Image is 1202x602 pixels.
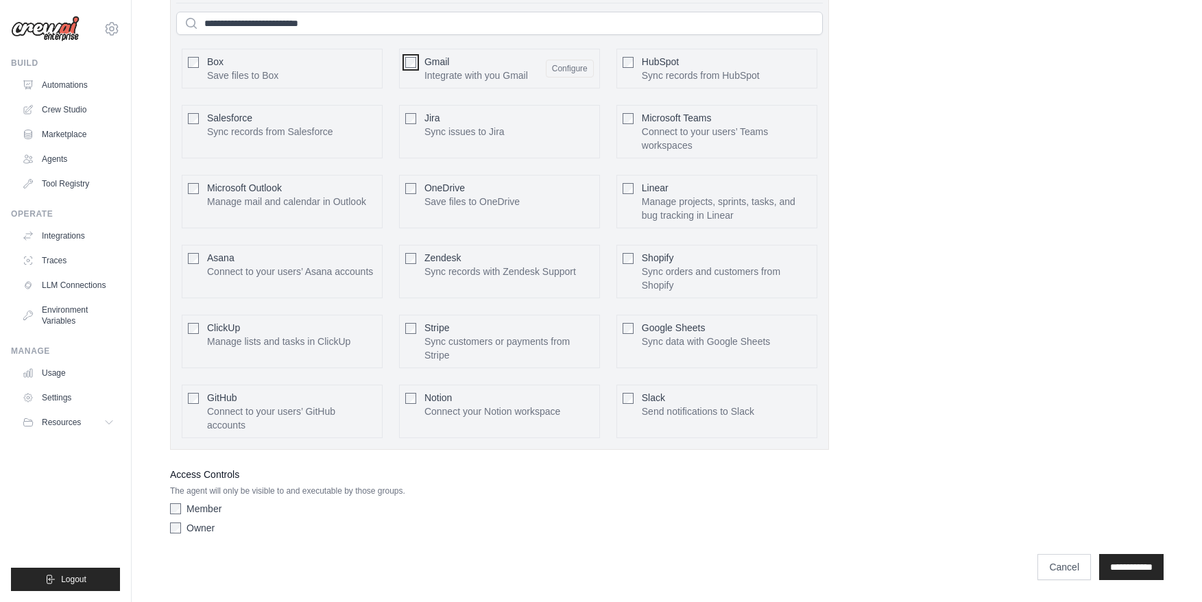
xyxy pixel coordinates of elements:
p: Integrate with you Gmail [424,69,528,82]
a: Integrations [16,225,120,247]
button: Logout [11,568,120,591]
p: Manage projects, sprints, tasks, and bug tracking in Linear [642,195,811,222]
p: Sync issues to Jira [424,125,505,139]
img: Logo [11,16,80,42]
p: Connect your Notion workspace [424,405,560,418]
p: Save files to OneDrive [424,195,520,208]
a: Automations [16,74,120,96]
p: Send notifications to Slack [642,405,754,418]
span: Box [207,56,224,67]
p: The agent will only be visible to and executable by those groups. [170,485,829,496]
span: Asana [207,252,235,263]
p: Save files to Box [207,69,278,82]
label: Access Controls [170,466,829,483]
a: Settings [16,387,120,409]
span: Salesforce [207,112,252,123]
div: Build [11,58,120,69]
span: Linear [642,182,669,193]
a: Agents [16,148,120,170]
span: HubSpot [642,56,679,67]
span: Google Sheets [642,322,706,333]
div: Manage [11,346,120,357]
span: Microsoft Teams [642,112,712,123]
span: Gmail [424,56,450,67]
p: Sync records from Salesforce [207,125,333,139]
p: Connect to your users’ Teams workspaces [642,125,811,152]
p: Manage lists and tasks in ClickUp [207,335,350,348]
p: Connect to your users’ Asana accounts [207,265,373,278]
span: Stripe [424,322,450,333]
p: Connect to your users’ GitHub accounts [207,405,376,432]
label: Member [187,502,221,516]
a: Marketplace [16,123,120,145]
a: Traces [16,250,120,272]
button: Gmail Integrate with you Gmail [546,60,594,77]
p: Sync data with Google Sheets [642,335,771,348]
span: Zendesk [424,252,461,263]
span: Resources [42,417,81,428]
a: Usage [16,362,120,384]
p: Manage mail and calendar in Outlook [207,195,366,208]
span: Logout [61,574,86,585]
a: Environment Variables [16,299,120,332]
span: Shopify [642,252,674,263]
button: Resources [16,411,120,433]
span: Notion [424,392,452,403]
p: Sync orders and customers from Shopify [642,265,811,292]
div: Operate [11,208,120,219]
a: Tool Registry [16,173,120,195]
span: Slack [642,392,665,403]
span: OneDrive [424,182,465,193]
p: Sync records from HubSpot [642,69,760,82]
span: ClickUp [207,322,240,333]
p: Sync customers or payments from Stripe [424,335,594,362]
span: GitHub [207,392,237,403]
span: Microsoft Outlook [207,182,282,193]
a: Crew Studio [16,99,120,121]
a: LLM Connections [16,274,120,296]
p: Sync records with Zendesk Support [424,265,576,278]
a: Cancel [1037,554,1091,580]
label: Owner [187,521,215,535]
span: Jira [424,112,440,123]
